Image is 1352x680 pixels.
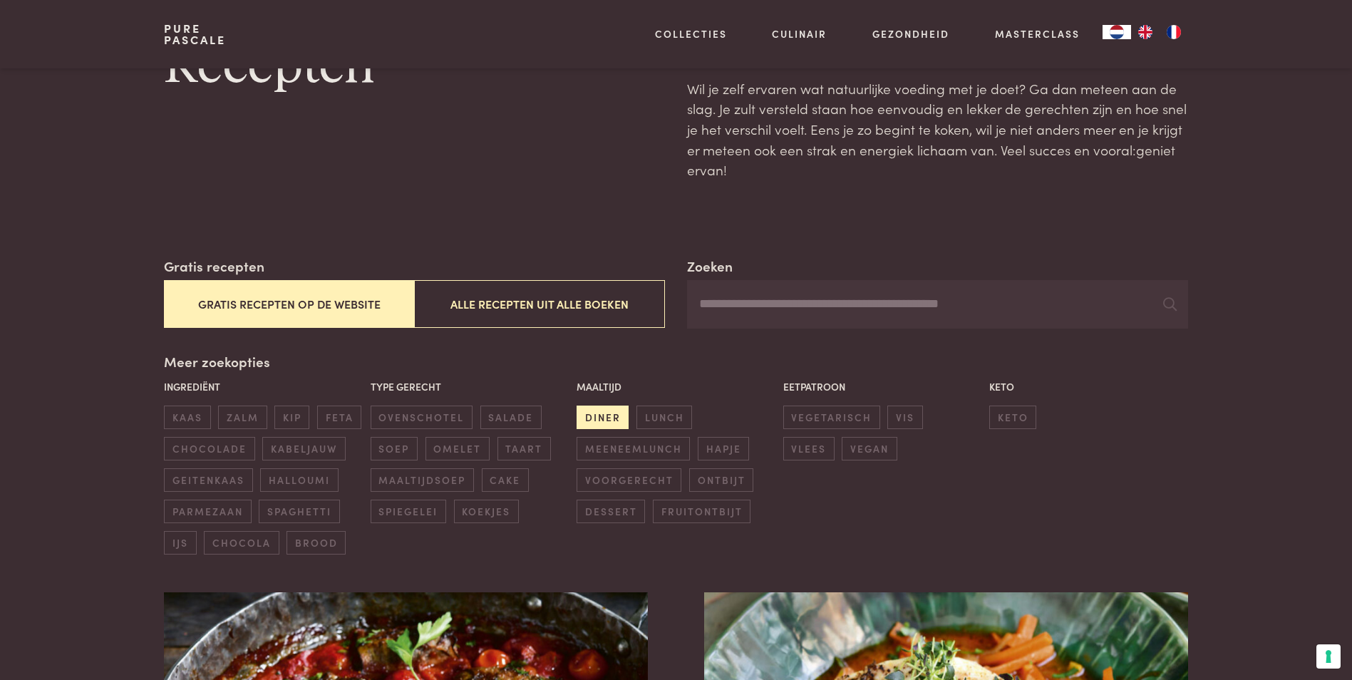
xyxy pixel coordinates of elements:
span: voorgerecht [577,468,681,492]
a: NL [1103,25,1131,39]
span: spaghetti [259,500,339,523]
a: Gezondheid [872,26,949,41]
span: halloumi [260,468,338,492]
span: kip [274,406,309,429]
span: zalm [218,406,267,429]
span: feta [317,406,361,429]
a: Masterclass [995,26,1080,41]
span: kaas [164,406,210,429]
span: ovenschotel [371,406,473,429]
p: Maaltijd [577,379,775,394]
p: Wil je zelf ervaren wat natuurlijke voeding met je doet? Ga dan meteen aan de slag. Je zult verst... [687,78,1187,180]
div: Language [1103,25,1131,39]
span: keto [989,406,1036,429]
button: Gratis recepten op de website [164,280,414,328]
span: diner [577,406,629,429]
span: salade [480,406,542,429]
span: omelet [425,437,490,460]
span: lunch [636,406,692,429]
span: fruitontbijt [653,500,750,523]
span: vegan [842,437,897,460]
a: Culinair [772,26,827,41]
span: vis [887,406,922,429]
aside: Language selected: Nederlands [1103,25,1188,39]
a: EN [1131,25,1160,39]
span: koekjes [454,500,519,523]
a: Collecties [655,26,727,41]
a: FR [1160,25,1188,39]
span: dessert [577,500,645,523]
p: Type gerecht [371,379,569,394]
p: Ingrediënt [164,379,363,394]
span: brood [287,531,346,555]
span: chocolade [164,437,254,460]
p: Keto [989,379,1188,394]
span: taart [497,437,551,460]
span: soep [371,437,418,460]
span: cake [482,468,529,492]
span: vegetarisch [783,406,880,429]
span: ijs [164,531,196,555]
span: vlees [783,437,835,460]
span: kabeljauw [262,437,345,460]
p: Eetpatroon [783,379,982,394]
span: spiegelei [371,500,446,523]
span: maaltijdsoep [371,468,474,492]
ul: Language list [1131,25,1188,39]
span: chocola [204,531,279,555]
label: Gratis recepten [164,256,264,277]
span: ontbijt [689,468,753,492]
span: parmezaan [164,500,251,523]
span: geitenkaas [164,468,252,492]
span: hapje [698,437,749,460]
a: PurePascale [164,23,226,46]
span: meeneemlunch [577,437,690,460]
button: Uw voorkeuren voor toestemming voor trackingtechnologieën [1316,644,1341,669]
button: Alle recepten uit alle boeken [414,280,664,328]
label: Zoeken [687,256,733,277]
